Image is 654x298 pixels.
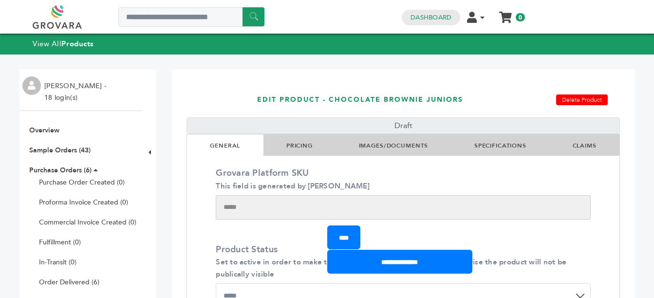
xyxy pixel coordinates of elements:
[216,181,369,191] small: This field is generated by [PERSON_NAME]
[39,178,125,187] a: Purchase Order Created (0)
[33,39,94,49] a: View AllProducts
[29,166,92,175] a: Purchase Orders (6)
[210,142,240,149] a: GENERAL
[61,39,93,49] strong: Products
[257,82,474,117] h1: EDIT PRODUCT - Chocolate Brownie Juniors
[556,94,608,105] a: Delete Product
[39,218,136,227] a: Commercial Invoice Created (0)
[411,13,451,22] a: Dashboard
[29,146,91,155] a: Sample Orders (43)
[39,258,76,267] a: In-Transit (0)
[187,117,620,134] div: Draft
[216,167,585,191] label: Grovara Platform SKU
[22,76,41,95] img: profile.png
[29,126,59,135] a: Overview
[286,142,313,149] a: PRICING
[474,142,526,149] a: SPECIFICATIONS
[39,198,128,207] a: Proforma Invoice Created (0)
[516,13,525,21] span: 0
[44,80,109,104] li: [PERSON_NAME] - 18 login(s)
[118,7,264,27] input: Search a product or brand...
[216,243,585,280] label: Product Status
[39,278,99,287] a: Order Delivered (6)
[39,238,81,247] a: Fulfillment (0)
[573,142,597,149] a: CLAIMS
[359,142,429,149] a: IMAGES/DOCUMENTS
[216,257,566,279] small: Set to active in order to make this product searchable to buyers, otherwise the product will not ...
[500,9,511,19] a: My Cart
